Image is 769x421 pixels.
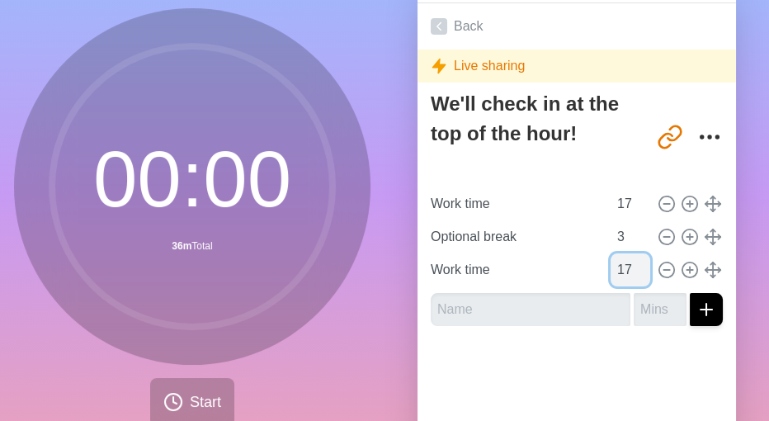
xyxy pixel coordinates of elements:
input: Mins [611,253,650,286]
input: Mins [611,187,650,220]
input: Mins [634,293,686,326]
input: Name [424,253,607,286]
a: Back [418,3,736,50]
input: Name [424,187,607,220]
input: Mins [611,220,650,253]
span: Start [190,391,221,414]
input: Name [424,220,607,253]
div: Live sharing [418,50,736,83]
input: Name [431,293,630,326]
button: Share link [653,121,686,154]
button: More [693,121,726,154]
